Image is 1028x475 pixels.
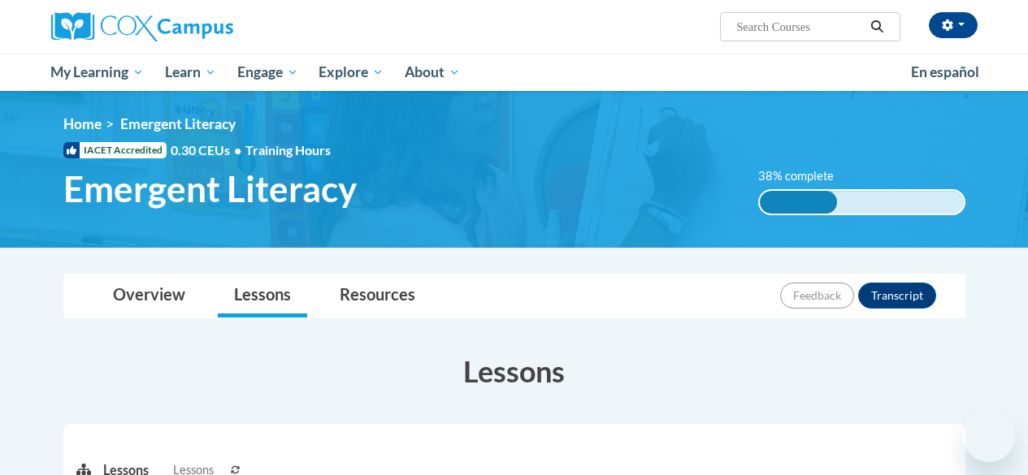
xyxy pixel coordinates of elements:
[39,54,990,91] div: Main menu
[41,54,155,91] a: My Learning
[51,12,344,41] a: Cox Campus
[245,142,331,158] span: Training Hours
[394,54,471,91] a: About
[735,17,865,37] input: Search Courses
[911,63,979,80] span: En español
[154,54,227,91] a: Learn
[758,167,852,185] label: 38% complete
[50,63,144,82] span: My Learning
[63,142,167,158] span: IACET Accredited
[51,12,233,41] img: Cox Campus
[760,191,837,214] div: 38% complete
[237,63,298,82] span: Engage
[120,115,236,132] span: Emergent Literacy
[319,63,384,82] span: Explore
[63,115,102,132] a: Home
[900,55,990,89] a: En español
[308,54,394,91] a: Explore
[97,274,202,317] a: Overview
[780,283,854,309] button: Feedback
[858,283,936,309] button: Transcript
[234,142,241,158] span: •
[63,351,965,391] h3: Lessons
[963,410,1015,462] iframe: Button to launch messaging window
[227,54,309,91] a: Engage
[405,63,460,82] span: About
[63,167,357,210] span: Emergent Literacy
[165,63,216,82] span: Learn
[171,141,245,159] span: 0.30 CEUs
[218,274,307,317] a: Lessons
[323,274,432,317] a: Resources
[865,17,889,37] button: Search
[929,12,978,38] button: Account Settings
